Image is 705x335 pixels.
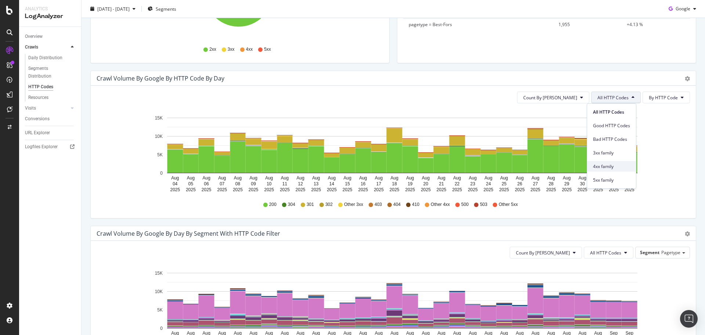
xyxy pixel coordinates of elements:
text: Aug [531,175,539,181]
div: Logfiles Explorer [25,143,58,151]
a: Resources [28,94,76,101]
span: Other 4xx [431,202,450,208]
span: Segments [156,6,176,12]
text: 10 [267,181,272,186]
text: 22 [455,181,460,186]
text: 18 [392,181,397,186]
span: Other 5xx [499,202,518,208]
div: Visits [25,104,36,112]
text: 2025 [468,187,478,192]
text: 2025 [405,187,415,192]
text: Aug [234,175,242,181]
text: Aug [312,175,320,181]
text: 14 [329,181,335,186]
span: 500 [461,202,469,208]
button: [DATE] - [DATE] [87,3,138,15]
div: Open Intercom Messenger [680,310,698,328]
text: Aug [265,175,273,181]
button: All HTTP Codes [591,92,641,103]
text: Aug [359,175,367,181]
text: 2025 [280,187,290,192]
a: HTTP Codes [28,83,76,91]
text: 2025 [374,187,384,192]
div: URL Explorer [25,129,50,137]
text: 0 [160,171,163,176]
text: Aug [296,175,304,181]
span: 3xx family [593,150,630,156]
a: Daily Distribution [28,54,76,62]
div: Daily Distribution [28,54,62,62]
div: Analytics [25,6,75,12]
span: 5xx family [593,177,630,183]
span: Count By Day [523,95,577,101]
div: Overview [25,33,43,40]
text: 25 [502,181,507,186]
span: pagetype = Best-Fors [409,21,452,28]
span: 404 [393,202,401,208]
text: Aug [484,175,492,181]
div: LogAnalyzer [25,12,75,21]
text: 11 [282,181,288,186]
text: 2025 [343,187,352,192]
text: 2025 [499,187,509,192]
text: 2025 [421,187,431,192]
span: 1,955 [558,21,570,28]
div: Segments Distribution [28,65,69,80]
text: 2025 [452,187,462,192]
button: Google [666,3,699,15]
text: 04 [173,181,178,186]
div: gear [685,76,690,81]
button: Count By [PERSON_NAME] [517,92,589,103]
text: Aug [218,175,226,181]
span: Bad HTTP Codes [593,136,630,143]
a: URL Explorer [25,129,76,137]
text: Aug [281,175,289,181]
text: Aug [328,175,336,181]
text: 2025 [562,187,572,192]
text: 13 [314,181,319,186]
svg: A chart. [97,109,684,195]
div: Crawl Volume by google by HTTP Code by Day [97,75,224,82]
text: 17 [376,181,382,186]
text: 09 [251,181,256,186]
span: +4.13 % [627,21,643,28]
span: 4xx [246,46,253,53]
button: All HTTP Codes [584,247,633,259]
div: HTTP Codes [28,83,53,91]
text: 2025 [578,187,587,192]
span: Google [676,6,690,12]
text: 23 [470,181,476,186]
text: 2025 [437,187,446,192]
text: 2025 [390,187,399,192]
span: All HTTP Codes [593,109,630,115]
text: 2025 [593,187,603,192]
text: Aug [390,175,398,181]
span: Other 3xx [344,202,363,208]
button: Segments [145,3,179,15]
span: [DATE] - [DATE] [97,6,130,12]
text: Aug [578,175,586,181]
text: 05 [188,181,194,186]
a: Overview [25,33,76,40]
div: Conversions [25,115,50,123]
text: 2025 [484,187,493,192]
text: Aug [422,175,430,181]
text: Aug [202,175,210,181]
div: Resources [28,94,48,101]
div: Crawls [25,43,38,51]
text: 2025 [546,187,556,192]
text: 5K [157,152,163,157]
text: 08 [235,181,241,186]
span: 301 [307,202,314,208]
button: Count By [PERSON_NAME] [510,247,582,259]
text: 27 [533,181,538,186]
a: Logfiles Explorer [25,143,76,151]
text: Aug [516,175,524,181]
div: Crawl Volume by google by Day by Segment with HTTP Code Filter [97,230,280,237]
text: 24 [486,181,491,186]
text: 2025 [249,187,258,192]
text: Aug [547,175,555,181]
text: Aug [187,175,195,181]
text: Aug [469,175,477,181]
